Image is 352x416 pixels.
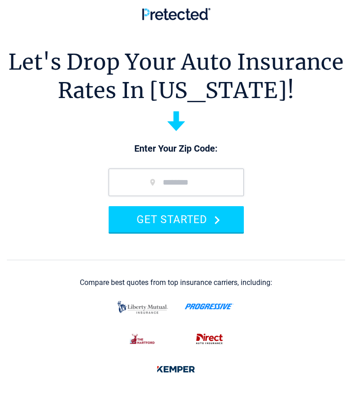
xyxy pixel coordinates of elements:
[109,206,244,232] button: GET STARTED
[142,8,210,20] img: Pretected Logo
[152,360,200,379] img: kemper
[185,303,234,310] img: progressive
[80,279,272,287] div: Compare best quotes from top insurance carriers, including:
[125,329,161,349] img: thehartford
[99,142,253,155] p: Enter Your Zip Code:
[109,169,244,196] input: zip code
[191,329,228,349] img: direct
[115,296,170,318] img: liberty
[8,48,344,104] h1: Let's Drop Your Auto Insurance Rates In [US_STATE]!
